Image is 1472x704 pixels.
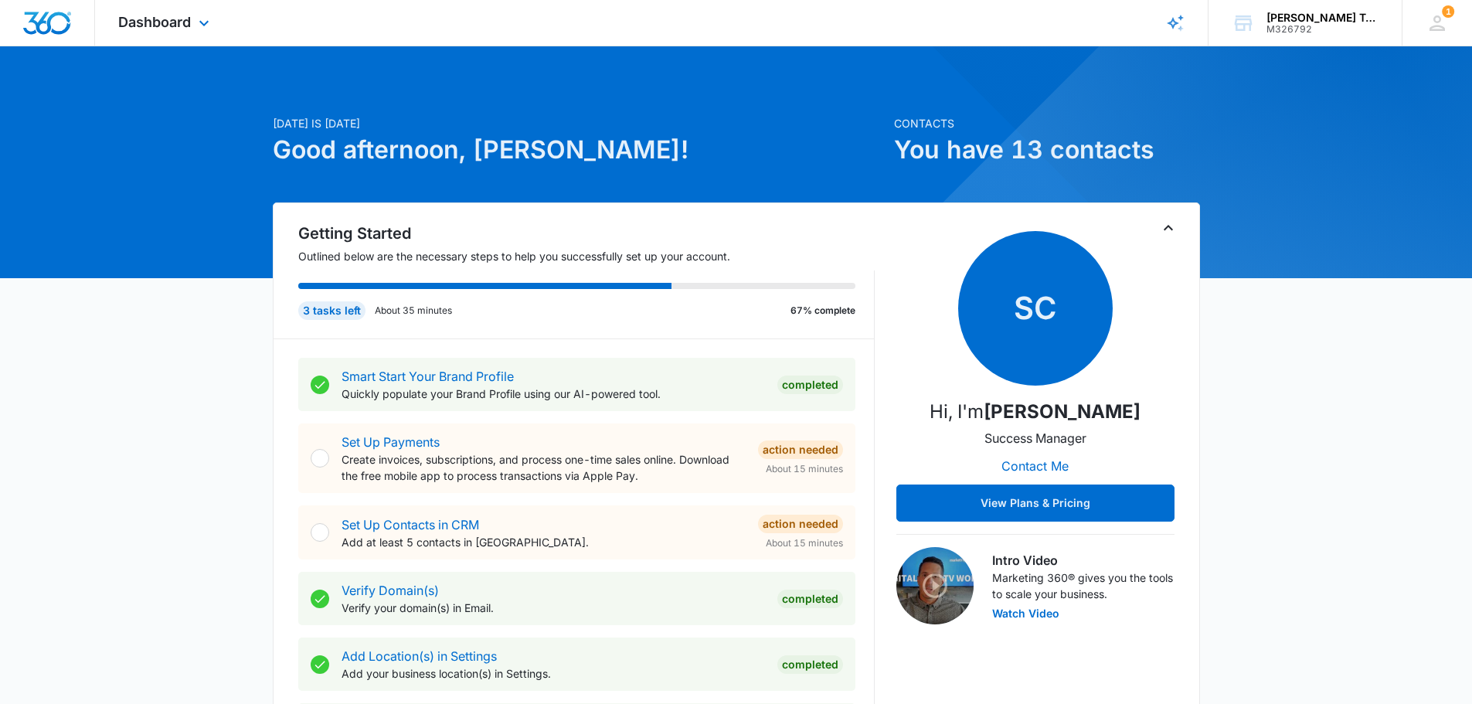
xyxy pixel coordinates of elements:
span: 1 [1442,5,1454,18]
div: account id [1266,24,1379,35]
p: Add at least 5 contacts in [GEOGRAPHIC_DATA]. [342,534,746,550]
div: Action Needed [758,440,843,459]
img: Intro Video [896,547,974,624]
button: Watch Video [992,608,1059,619]
div: notifications count [1442,5,1454,18]
div: Completed [777,655,843,674]
div: account name [1266,12,1379,24]
a: Smart Start Your Brand Profile [342,369,514,384]
strong: [PERSON_NAME] [984,400,1141,423]
p: Hi, I'm [930,398,1141,426]
span: SC [958,231,1113,386]
p: [DATE] is [DATE] [273,115,885,131]
p: Add your business location(s) in Settings. [342,665,765,682]
div: Action Needed [758,515,843,533]
p: About 35 minutes [375,304,452,318]
p: Verify your domain(s) in Email. [342,600,765,616]
h1: Good afternoon, [PERSON_NAME]! [273,131,885,168]
div: Completed [777,590,843,608]
div: 3 tasks left [298,301,365,320]
span: About 15 minutes [766,536,843,550]
span: Dashboard [118,14,191,30]
p: Marketing 360® gives you the tools to scale your business. [992,570,1175,602]
p: Contacts [894,115,1200,131]
p: 67% complete [790,304,855,318]
p: Create invoices, subscriptions, and process one-time sales online. Download the free mobile app t... [342,451,746,484]
p: Quickly populate your Brand Profile using our AI-powered tool. [342,386,765,402]
h3: Intro Video [992,551,1175,570]
p: Success Manager [984,429,1086,447]
button: Toggle Collapse [1159,219,1178,237]
div: Completed [777,376,843,394]
h1: You have 13 contacts [894,131,1200,168]
a: Set Up Payments [342,434,440,450]
span: About 15 minutes [766,462,843,476]
p: Outlined below are the necessary steps to help you successfully set up your account. [298,248,875,264]
a: Verify Domain(s) [342,583,439,598]
button: View Plans & Pricing [896,485,1175,522]
a: Add Location(s) in Settings [342,648,497,664]
button: Contact Me [986,447,1084,485]
h2: Getting Started [298,222,875,245]
a: Set Up Contacts in CRM [342,517,479,532]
